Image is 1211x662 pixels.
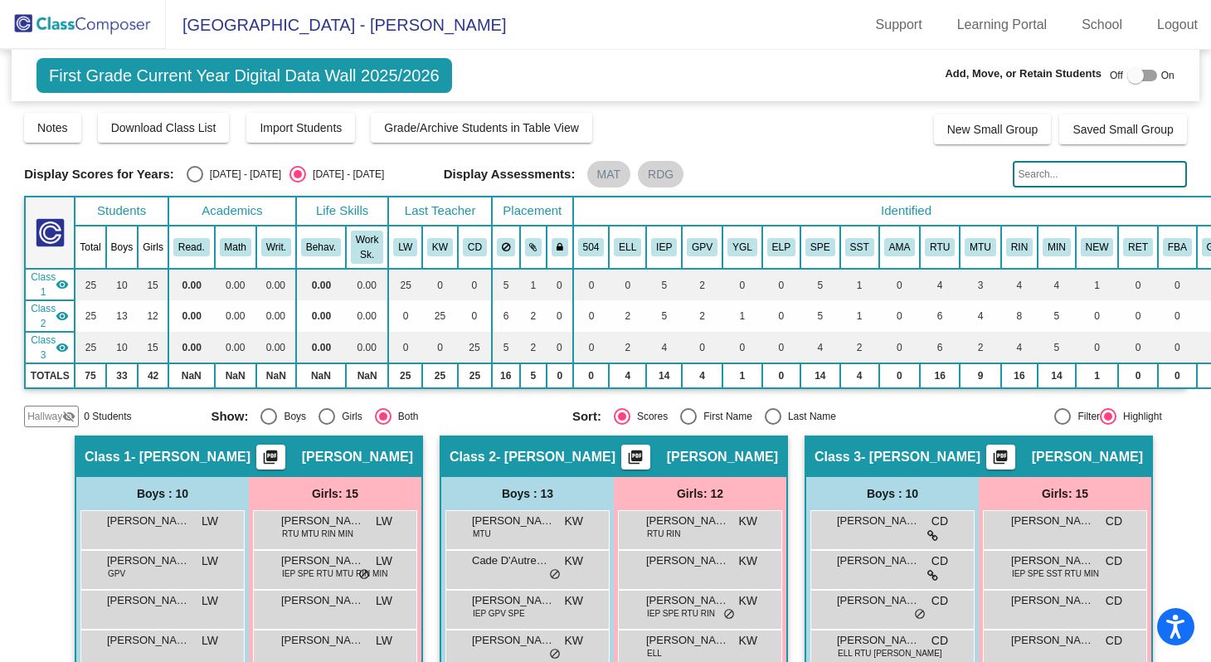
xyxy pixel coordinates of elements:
[647,528,680,540] span: RTU RIN
[1161,68,1175,83] span: On
[547,269,573,300] td: 0
[840,332,879,363] td: 2
[1038,226,1076,269] th: Math Intersession
[609,226,646,269] th: English Language Learner
[422,332,458,363] td: 0
[1001,332,1038,363] td: 4
[920,269,960,300] td: 4
[573,226,610,269] th: 504 Plan
[1158,226,1197,269] th: Functional Behavioral Assessment
[31,270,56,299] span: Class 1
[1158,363,1197,388] td: 0
[723,608,735,621] span: do_not_disturb_alt
[458,363,492,388] td: 25
[931,592,948,610] span: CD
[614,477,786,510] div: Girls: 12
[879,300,921,332] td: 0
[388,197,492,226] th: Last Teacher
[638,161,683,187] mat-chip: RDG
[173,238,210,256] button: Read.
[1118,226,1158,269] th: Been Retained Before
[496,449,615,465] span: - [PERSON_NAME]
[621,445,650,470] button: Print Students Details
[107,513,190,529] span: [PERSON_NAME]
[520,363,547,388] td: 5
[24,167,174,182] span: Display Scores for Years:
[388,226,422,269] th: Leslie Wentzel
[215,300,256,332] td: 0.00
[138,363,168,388] td: 42
[1011,592,1094,609] span: [PERSON_NAME]
[960,226,1001,269] th: Math Tutoring
[25,332,75,363] td: Claudia Diaz - Diaz
[837,552,920,569] span: [PERSON_NAME]
[392,409,419,424] div: Both
[547,300,573,332] td: 0
[762,300,800,332] td: 0
[722,300,762,332] td: 1
[444,167,576,182] span: Display Assessments:
[1081,238,1114,256] button: NEW
[547,226,573,269] th: Keep with teacher
[168,300,215,332] td: 0.00
[472,592,555,609] span: [PERSON_NAME] [PERSON_NAME]
[422,363,458,388] td: 25
[630,409,668,424] div: Scores
[106,269,139,300] td: 10
[587,161,631,187] mat-chip: MAT
[296,332,346,363] td: 0.00
[56,278,69,291] mat-icon: visibility
[202,592,218,610] span: LW
[762,269,800,300] td: 0
[697,409,752,424] div: First Name
[1144,12,1211,38] a: Logout
[920,226,960,269] th: Reading Tutoring
[960,332,1001,363] td: 2
[837,592,920,609] span: [PERSON_NAME]
[1106,592,1122,610] span: CD
[256,363,296,388] td: NaN
[37,121,68,134] span: Notes
[520,269,547,300] td: 1
[31,333,56,363] span: Class 3
[884,238,916,256] button: AMA
[722,269,762,300] td: 0
[1158,269,1197,300] td: 0
[840,226,879,269] th: Student Solutions Team
[388,300,422,332] td: 0
[27,409,62,424] span: Hallway
[738,552,757,570] span: KW
[840,269,879,300] td: 1
[547,332,573,363] td: 0
[800,269,840,300] td: 5
[106,300,139,332] td: 13
[960,300,1001,332] td: 4
[138,332,168,363] td: 15
[211,409,248,424] span: Show:
[944,12,1061,38] a: Learning Portal
[614,238,641,256] button: ELL
[573,300,610,332] td: 0
[1032,449,1143,465] span: [PERSON_NAME]
[282,567,387,580] span: IEP SPE RTU MTU RIN MIN
[806,477,979,510] div: Boys : 10
[166,12,506,38] span: [GEOGRAPHIC_DATA] - [PERSON_NAME]
[31,301,56,331] span: Class 2
[36,58,452,93] span: First Grade Current Year Digital Data Wall 2025/2026
[762,363,800,388] td: 0
[863,12,936,38] a: Support
[738,592,757,610] span: KW
[62,410,75,423] mat-icon: visibility_off
[1038,363,1076,388] td: 14
[296,363,346,388] td: NaN
[25,363,75,388] td: TOTALS
[202,552,218,570] span: LW
[767,238,795,256] button: ELP
[458,332,492,363] td: 25
[1118,332,1158,363] td: 0
[1043,238,1071,256] button: MIN
[282,528,353,540] span: RTU MTU RIN MIN
[572,408,921,425] mat-radio-group: Select an option
[520,300,547,332] td: 2
[800,300,840,332] td: 5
